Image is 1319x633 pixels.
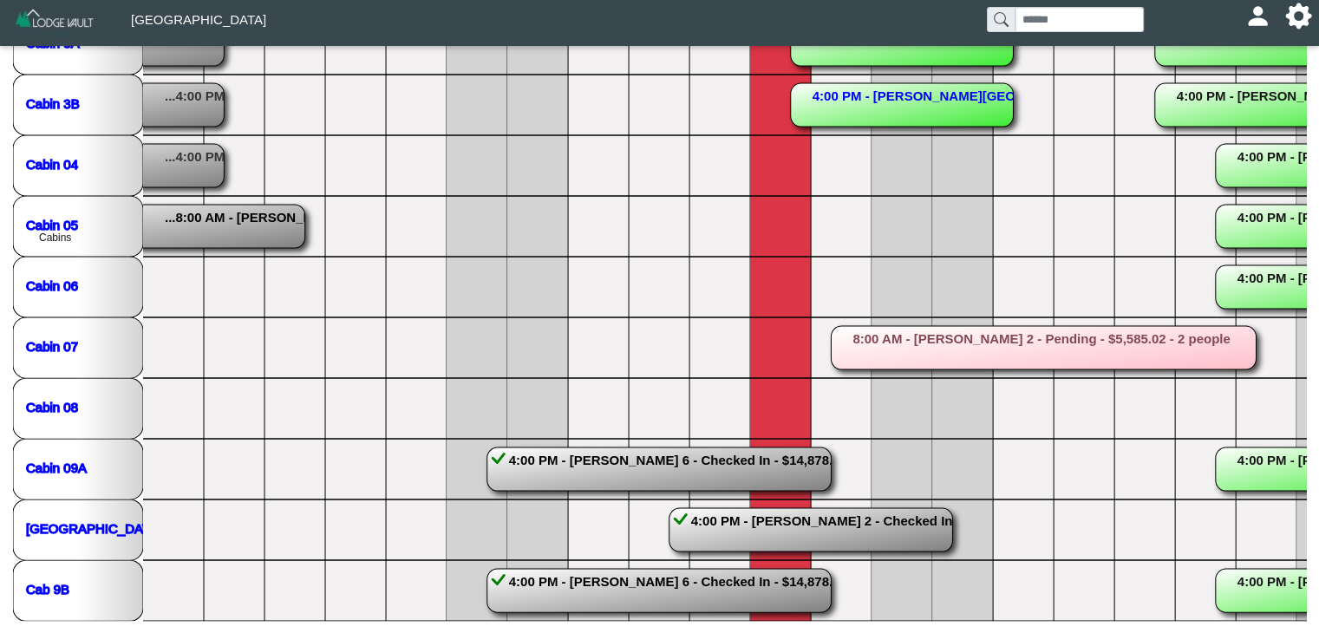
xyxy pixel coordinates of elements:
a: Cabin 09A [26,460,87,474]
a: [GEOGRAPHIC_DATA] [26,520,161,535]
a: Cabin 05 [26,217,78,232]
a: Cabin 07 [26,338,78,353]
a: Cabin 08 [26,399,78,414]
svg: person fill [1251,10,1264,23]
text: Cabins [39,232,71,244]
a: Cabin 04 [26,156,78,171]
a: Cab 9B [26,581,69,596]
svg: search [994,12,1008,26]
img: Z [14,7,96,37]
a: Cabin 06 [26,277,78,292]
a: Cabin 3B [26,95,80,110]
svg: gear fill [1292,10,1305,23]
